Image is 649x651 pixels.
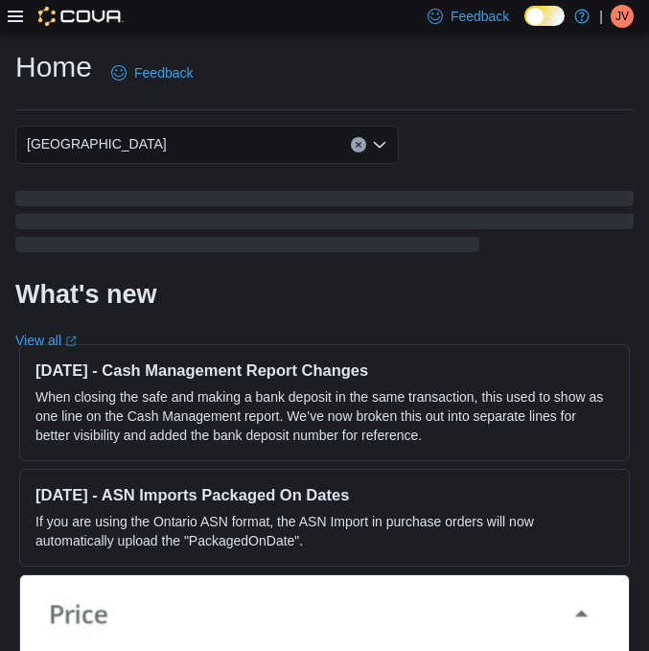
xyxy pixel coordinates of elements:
[38,7,124,26] img: Cova
[35,360,614,380] h3: [DATE] - Cash Management Report Changes
[134,63,193,82] span: Feedback
[15,48,92,86] h1: Home
[15,195,634,256] span: Loading
[599,5,603,28] p: |
[65,336,77,347] svg: External link
[611,5,634,28] div: Jeff Vape
[351,137,366,152] button: Clear input
[15,333,77,348] a: View allExternal link
[15,279,156,310] h2: What's new
[615,5,629,28] span: JV
[104,54,200,92] a: Feedback
[372,137,387,152] button: Open list of options
[524,26,525,27] span: Dark Mode
[524,6,565,26] input: Dark Mode
[35,387,614,445] p: When closing the safe and making a bank deposit in the same transaction, this used to show as one...
[35,512,614,550] p: If you are using the Ontario ASN format, the ASN Import in purchase orders will now automatically...
[35,485,614,504] h3: [DATE] - ASN Imports Packaged On Dates
[27,132,167,155] span: [GEOGRAPHIC_DATA]
[451,7,509,26] span: Feedback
